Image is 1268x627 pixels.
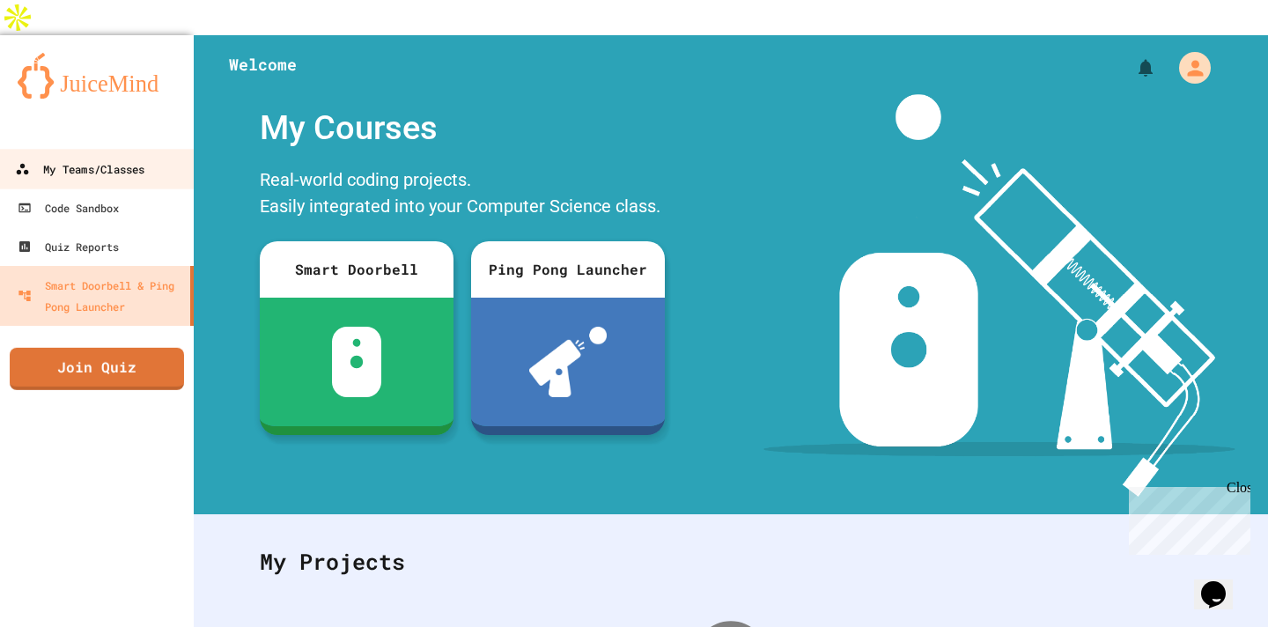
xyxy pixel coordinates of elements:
div: Ping Pong Launcher [471,241,665,298]
div: My Teams/Classes [15,159,144,181]
div: Smart Doorbell & Ping Pong Launcher [18,275,183,317]
img: ppl-with-ball.png [529,327,608,397]
div: Smart Doorbell [260,241,453,298]
div: My Notifications [1102,53,1161,83]
iframe: chat widget [1122,480,1250,555]
img: logo-orange.svg [18,53,176,99]
div: My Account [1161,48,1215,88]
div: Code Sandbox [18,197,119,218]
div: My Projects [242,527,1220,596]
div: My Courses [251,94,674,162]
img: banner-image-my-projects.png [763,94,1235,497]
iframe: chat widget [1194,557,1250,609]
div: Real-world coding projects. Easily integrated into your Computer Science class. [251,162,674,228]
div: Chat with us now!Close [7,7,122,112]
div: Quiz Reports [18,236,119,257]
img: sdb-white.svg [332,327,382,397]
a: Join Quiz [10,348,184,390]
